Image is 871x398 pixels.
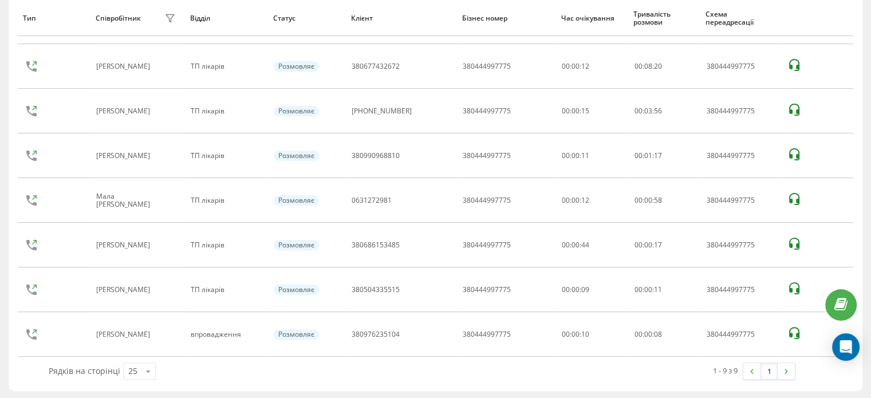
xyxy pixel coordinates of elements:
span: 01 [644,151,652,160]
div: ТП лікарів [191,62,261,70]
div: ТП лікарів [191,196,261,204]
div: : : [634,330,661,338]
div: 380444997775 [463,286,511,294]
div: 380504335515 [352,286,400,294]
div: 380444997775 [707,152,775,160]
div: Співробітник [96,14,141,22]
div: : : [634,62,661,70]
div: Час очікування [561,14,622,22]
span: 00 [634,106,642,116]
div: Розмовляє [274,285,319,295]
div: Розмовляє [274,151,319,161]
div: Бізнес номер [462,14,550,22]
div: 00:00:12 [562,196,621,204]
span: 00 [644,329,652,339]
span: 08 [644,61,652,71]
div: 00:00:44 [562,241,621,249]
div: [PERSON_NAME] [96,241,153,249]
span: 00 [634,240,642,250]
div: 380444997775 [707,286,775,294]
div: [PERSON_NAME] [96,152,153,160]
div: 380444997775 [707,196,775,204]
div: ТП лікарів [191,286,261,294]
span: 17 [653,151,661,160]
div: 1 - 9 з 9 [713,365,738,376]
div: Розмовляє [274,195,319,206]
div: Розмовляє [274,240,319,250]
div: Мала [PERSON_NAME] [96,192,161,209]
div: [PHONE_NUMBER] [352,107,412,115]
div: Клієнт [351,14,451,22]
div: [PERSON_NAME] [96,62,153,70]
div: Розмовляє [274,329,319,340]
div: [PERSON_NAME] [96,286,153,294]
div: [PERSON_NAME] [96,330,153,338]
span: 08 [653,329,661,339]
a: 1 [760,363,778,379]
div: : : [634,286,661,294]
div: 380444997775 [463,196,511,204]
div: Open Intercom Messenger [832,333,860,361]
div: 380444997775 [707,62,775,70]
div: Розмовляє [274,106,319,116]
span: 17 [653,240,661,250]
div: 00:00:10 [562,330,621,338]
div: 380990968810 [352,152,400,160]
div: 00:00:11 [562,152,621,160]
div: 00:00:09 [562,286,621,294]
div: Розмовляє [274,61,319,72]
div: 380444997775 [463,107,511,115]
span: 00 [634,151,642,160]
div: 380444997775 [707,107,775,115]
div: 380677432672 [352,62,400,70]
span: Рядків на сторінці [49,365,120,376]
div: 380444997775 [707,330,775,338]
div: 380444997775 [707,241,775,249]
div: [PERSON_NAME] [96,107,153,115]
div: : : [634,241,661,249]
span: 00 [634,61,642,71]
div: 0631272981 [352,196,392,204]
span: 11 [653,285,661,294]
span: 00 [634,285,642,294]
span: 03 [644,106,652,116]
div: : : [634,152,661,160]
div: 380976235104 [352,330,400,338]
div: 380444997775 [463,241,511,249]
span: 00 [634,329,642,339]
div: ТП лікарів [191,107,261,115]
span: 20 [653,61,661,71]
div: 25 [128,365,137,377]
div: Відділ [190,14,262,22]
div: ТП лікарів [191,241,261,249]
div: 380444997775 [463,62,511,70]
div: : : [634,196,661,204]
div: 380686153485 [352,241,400,249]
div: : : [634,107,661,115]
div: Тривалість розмови [633,10,695,27]
span: 00 [644,285,652,294]
span: 58 [653,195,661,205]
div: 380444997775 [463,330,511,338]
div: ТП лікарів [191,152,261,160]
div: 380444997775 [463,152,511,160]
span: 56 [653,106,661,116]
span: 00 [644,240,652,250]
div: 00:00:12 [562,62,621,70]
div: 00:00:15 [562,107,621,115]
div: Статус [273,14,340,22]
div: Схема переадресації [706,10,775,27]
div: впровадження [191,330,261,338]
span: 00 [644,195,652,205]
span: 00 [634,195,642,205]
div: Тип [23,14,84,22]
